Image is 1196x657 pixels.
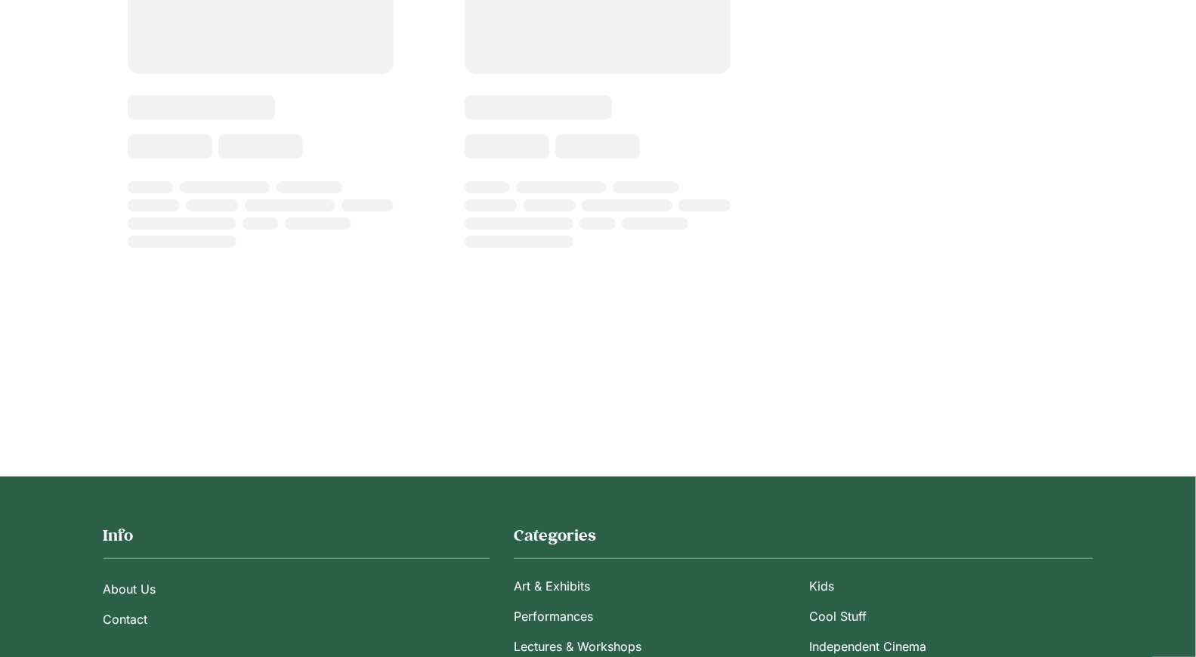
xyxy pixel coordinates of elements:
a: Contact [104,604,490,634]
h2: Categories [514,525,1093,546]
h2: Info [104,525,490,546]
a: Performances [514,601,797,631]
a: Art & Exhibits [514,571,797,601]
a: About Us [104,574,490,604]
a: Cool Stuff [809,601,1092,631]
nav: Menu [104,574,490,634]
a: Kids [809,571,1092,601]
